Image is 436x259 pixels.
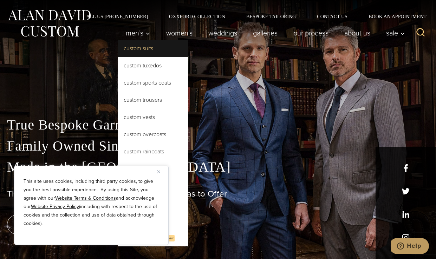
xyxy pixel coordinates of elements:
a: Bespoke Tailoring [236,14,306,19]
a: Book an Appointment [358,14,429,19]
button: Child menu of Men’s [118,26,158,40]
p: True Bespoke Garments Family Owned Since [DATE] Made in the [GEOGRAPHIC_DATA] [7,114,429,178]
a: weddings [201,26,245,40]
a: Custom Vests [118,109,188,126]
button: Close [157,167,165,176]
img: Close [157,170,160,173]
p: This site uses cookies, including third party cookies, to give you the best possible experience. ... [24,177,159,228]
a: Galleries [245,26,286,40]
a: Women’s [158,26,201,40]
h1: The Best Custom Suits [GEOGRAPHIC_DATA] Has to Offer [7,189,429,199]
a: Oxxford Collection [158,14,236,19]
a: Custom Suits [118,40,188,57]
nav: Primary Navigation [118,26,409,40]
a: book an appointment [7,215,105,234]
span: New [167,235,175,241]
iframe: Opens a widget where you can chat to one of our agents [391,238,429,255]
a: About Us [337,26,378,40]
button: Child menu of Sale [378,26,409,40]
nav: Secondary Navigation [72,14,429,19]
a: Website Terms & Conditions [55,194,116,202]
a: Custom Tuxedos [118,57,188,74]
a: Custom Raincoats [118,143,188,160]
a: Contact Us [306,14,358,19]
button: View Search Form [412,25,429,41]
a: Custom Shirts [118,160,188,177]
a: Custom Overcoats [118,126,188,143]
a: Call Us [PHONE_NUMBER] [72,14,158,19]
a: Custom Trousers [118,92,188,108]
a: Our Process [286,26,337,40]
a: Website Privacy Policy [31,203,79,210]
img: Alan David Custom [7,8,91,39]
a: Custom Sports Coats [118,74,188,91]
